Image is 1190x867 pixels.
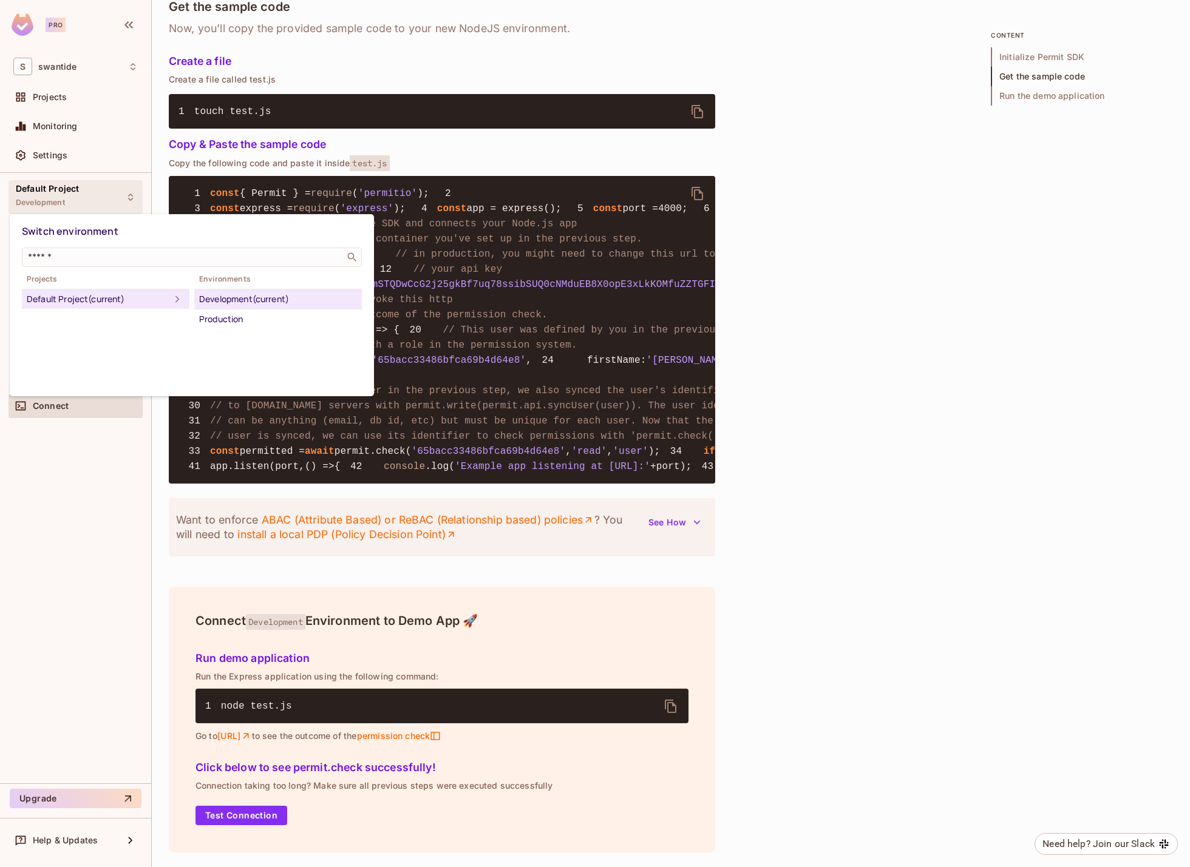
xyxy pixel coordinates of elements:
[199,312,357,326] div: Production
[194,274,362,284] span: Environments
[1042,837,1155,851] div: Need help? Join our Slack
[22,224,118,238] span: Switch environment
[199,292,357,306] div: Development (current)
[22,274,189,284] span: Projects
[27,292,170,306] div: Default Project (current)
